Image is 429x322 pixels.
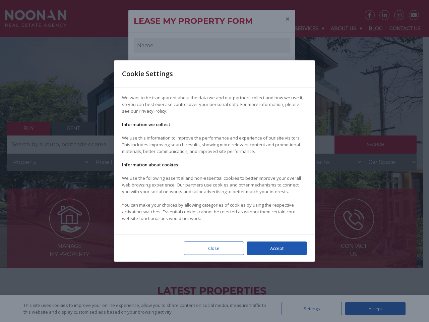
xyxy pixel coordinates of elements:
strong: Information about cookies [122,162,178,168]
p: You can make your choices by allowing categories of cookies by using the respective activation sw... [122,202,307,222]
p: We use this information to improve the performance and experience of our site visitors. This incl... [122,135,307,155]
div: Cookie Settings [122,60,181,87]
strong: Information we collect [122,121,170,127]
div: Accept [247,241,307,255]
p: We want to be transparent about the data we and our partners collect and how we use it, so you ca... [122,94,307,114]
div: Close [184,241,244,255]
p: We use the following essential and non-essential cookies to better improve your overall web brows... [122,175,307,195]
